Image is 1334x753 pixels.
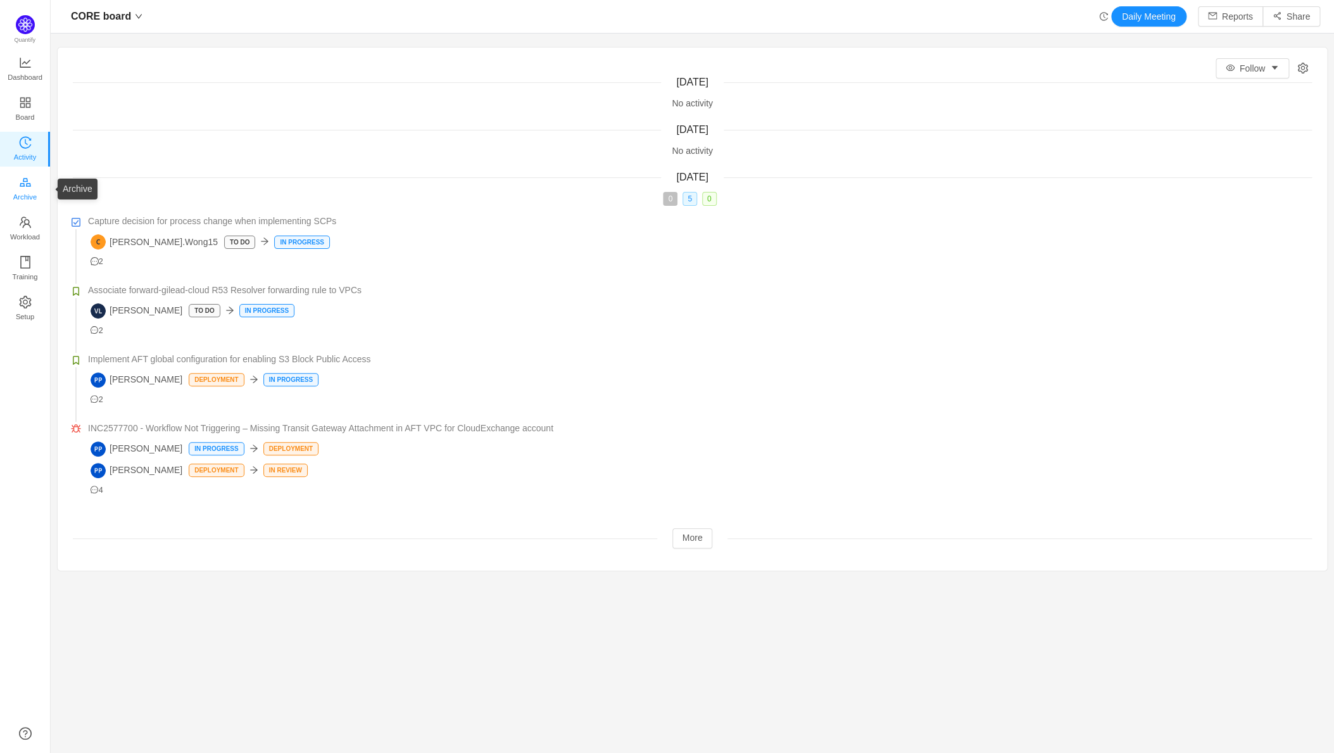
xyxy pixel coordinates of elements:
p: In Progress [240,305,294,317]
img: Quantify [16,15,35,34]
span: [PERSON_NAME] [91,303,182,319]
button: icon: mailReports [1198,6,1263,27]
span: [PERSON_NAME] [91,372,182,388]
span: Capture decision for process change when implementing SCPs [88,215,336,228]
img: PP [91,372,106,388]
span: Archive [13,184,37,210]
span: Workload [10,224,40,250]
span: 0 [663,192,677,206]
i: icon: message [91,326,99,334]
p: Deployment [264,443,318,455]
button: Daily Meeting [1111,6,1186,27]
span: Activity [14,144,36,170]
i: icon: appstore [19,96,32,109]
a: Setup [19,296,32,322]
i: icon: arrow-right [225,306,234,315]
a: Activity [19,137,32,162]
span: Associate forward-gilead-cloud R53 Resolver forwarding rule to VPCs [88,284,362,297]
i: icon: message [91,395,99,403]
span: 0 [702,192,717,206]
span: CORE board [71,6,131,27]
span: 2 [91,395,103,404]
p: To Do [225,236,255,248]
div: No activity [73,144,1312,158]
span: Setup [16,304,34,329]
span: 2 [91,326,103,335]
img: PP [91,441,106,457]
span: Training [12,264,37,289]
p: In Progress [264,374,318,386]
i: icon: arrow-right [249,375,258,384]
span: Quantify [15,37,36,43]
a: Workload [19,217,32,242]
i: icon: arrow-right [249,465,258,474]
a: icon: question-circle [19,727,32,740]
a: INC2577700 - Workflow Not Triggering – Missing Transit Gateway Attachment in AFT VPC for CloudExc... [88,422,1312,435]
p: In Progress [275,236,329,248]
img: VH [91,303,106,319]
span: 4 [91,486,103,495]
i: icon: arrow-right [260,237,269,246]
i: icon: book [19,256,32,269]
span: [DATE] [676,77,708,87]
span: Board [16,104,35,130]
i: icon: arrow-right [249,444,258,453]
span: [PERSON_NAME] [91,441,182,457]
a: Board [19,97,32,122]
p: Deployment [189,374,243,386]
button: More [672,528,713,548]
i: icon: history [19,136,32,149]
a: Associate forward-gilead-cloud R53 Resolver forwarding rule to VPCs [88,284,1312,297]
span: INC2577700 - Workflow Not Triggering – Missing Transit Gateway Attachment in AFT VPC for CloudExc... [88,422,553,435]
p: In Progress [189,443,243,455]
span: [DATE] [676,172,708,182]
img: C [91,234,106,250]
button: icon: eyeFollowicon: caret-down [1216,58,1289,79]
span: [PERSON_NAME].Wong15 [91,234,218,250]
i: icon: setting [1297,63,1308,73]
span: [PERSON_NAME] [91,463,182,478]
a: Training [19,256,32,282]
p: To Do [189,305,219,317]
span: Implement AFT global configuration for enabling S3 Block Public Access [88,353,370,366]
span: 5 [683,192,697,206]
i: icon: gold [19,176,32,189]
button: icon: share-altShare [1262,6,1320,27]
a: Capture decision for process change when implementing SCPs [88,215,1312,228]
div: No activity [73,97,1312,110]
i: icon: line-chart [19,56,32,69]
i: icon: setting [19,296,32,308]
a: Implement AFT global configuration for enabling S3 Block Public Access [88,353,1312,366]
p: In Review [264,464,307,476]
span: Dashboard [8,65,42,90]
a: Archive [19,177,32,202]
p: Deployment [189,464,243,476]
i: icon: history [1099,12,1108,21]
i: icon: down [135,13,142,20]
i: icon: team [19,216,32,229]
span: [DATE] [676,124,708,135]
i: icon: message [91,486,99,494]
span: 2 [91,257,103,266]
img: PP [91,463,106,478]
i: icon: message [91,257,99,265]
a: Dashboard [19,57,32,82]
